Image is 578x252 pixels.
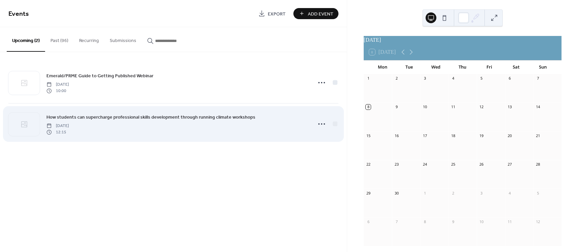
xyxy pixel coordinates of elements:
div: Sun [530,60,556,74]
span: 12:15 [46,129,69,135]
span: Export [268,10,286,17]
a: Export [253,8,291,19]
div: 25 [450,162,456,167]
span: 10:00 [46,88,69,94]
div: 7 [394,219,399,224]
div: 27 [507,162,512,167]
div: Wed [423,60,449,74]
div: Mon [369,60,396,74]
div: 13 [507,104,512,110]
button: Recurring [74,27,104,51]
button: Add Event [293,8,338,19]
div: 1 [422,191,427,196]
div: 18 [450,133,456,138]
div: 2 [394,76,399,81]
a: Emerald/PRME Guide to Getting Published Webinar [46,72,153,80]
div: 6 [366,219,371,224]
div: 5 [535,191,540,196]
span: Events [8,7,29,20]
div: 29 [366,191,371,196]
div: 9 [394,104,399,110]
div: 8 [366,104,371,110]
div: 12 [479,104,484,110]
div: 11 [450,104,456,110]
span: Emerald/PRME Guide to Getting Published Webinar [46,73,153,80]
div: Sat [503,60,529,74]
div: Fri [476,60,503,74]
div: 4 [450,76,456,81]
div: 16 [394,133,399,138]
div: 7 [535,76,540,81]
span: [DATE] [46,82,69,88]
div: 26 [479,162,484,167]
a: How students can supercharge professional skills development through running climate workshops [46,113,255,121]
div: 23 [394,162,399,167]
div: 28 [535,162,540,167]
div: 15 [366,133,371,138]
div: 1 [366,76,371,81]
div: 4 [507,191,512,196]
span: [DATE] [46,123,69,129]
div: 30 [394,191,399,196]
div: 14 [535,104,540,110]
button: Submissions [104,27,142,51]
div: 9 [450,219,456,224]
div: 12 [535,219,540,224]
div: Tue [396,60,422,74]
div: 19 [479,133,484,138]
div: 3 [479,191,484,196]
div: 22 [366,162,371,167]
div: 21 [535,133,540,138]
button: Past (96) [45,27,74,51]
div: 8 [422,219,427,224]
button: Upcoming (2) [7,27,45,52]
div: 24 [422,162,427,167]
div: 5 [479,76,484,81]
div: 17 [422,133,427,138]
div: Thu [449,60,476,74]
div: 2 [450,191,456,196]
div: 10 [422,104,427,110]
div: 3 [422,76,427,81]
div: 11 [507,219,512,224]
span: Add Event [308,10,333,17]
span: How students can supercharge professional skills development through running climate workshops [46,114,255,121]
div: [DATE] [364,36,562,44]
div: 20 [507,133,512,138]
div: 6 [507,76,512,81]
div: 10 [479,219,484,224]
